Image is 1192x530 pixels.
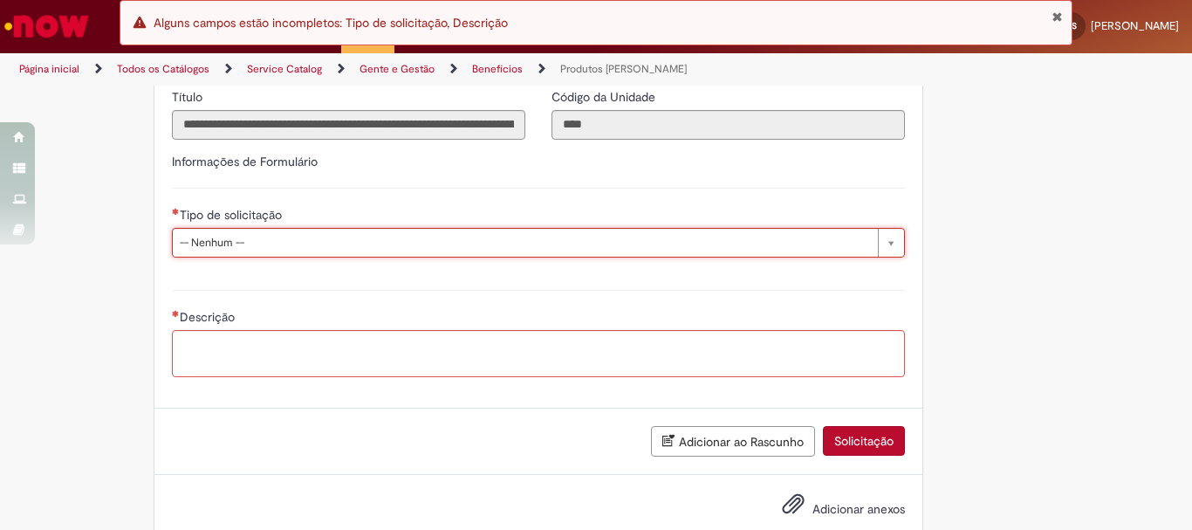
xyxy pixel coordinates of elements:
input: Título [172,110,525,140]
button: Adicionar anexos [778,488,809,528]
label: Somente leitura - Código da Unidade [551,88,659,106]
span: Descrição [180,309,238,325]
a: Benefícios [472,62,523,76]
span: Alguns campos estão incompletos: Tipo de solicitação, Descrição [154,15,508,31]
a: Gente e Gestão [360,62,435,76]
span: Tipo de solicitação [180,207,285,223]
button: Fechar Notificação [1052,10,1063,24]
a: Produtos [PERSON_NAME] [560,62,687,76]
a: Service Catalog [247,62,322,76]
a: Página inicial [19,62,79,76]
input: Código da Unidade [551,110,905,140]
span: [PERSON_NAME] [1091,18,1179,33]
textarea: Descrição [172,330,905,377]
label: Somente leitura - Título [172,88,206,106]
label: Informações de Formulário [172,154,318,169]
a: Todos os Catálogos [117,62,209,76]
img: ServiceNow [2,9,92,44]
span: Somente leitura - Título [172,89,206,105]
span: Adicionar anexos [812,501,905,517]
ul: Trilhas de página [13,53,782,86]
span: Necessários [172,208,180,215]
span: Necessários [172,310,180,317]
button: Solicitação [823,426,905,456]
span: Somente leitura - Código da Unidade [551,89,659,105]
span: -- Nenhum -- [180,229,869,257]
button: Adicionar ao Rascunho [651,426,815,457]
